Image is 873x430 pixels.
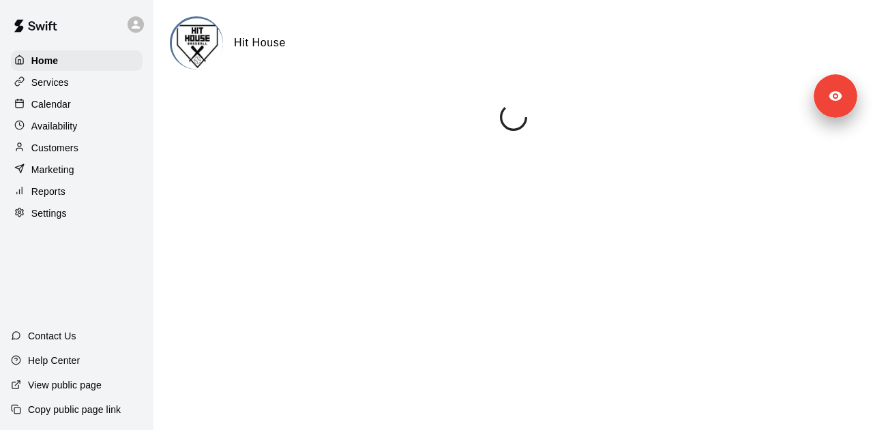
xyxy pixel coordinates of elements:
a: Home [11,50,143,71]
a: Marketing [11,159,143,180]
img: Hit House logo [172,18,223,70]
p: Settings [31,206,67,220]
h6: Hit House [234,34,286,52]
p: Contact Us [28,329,76,343]
p: Copy public page link [28,403,121,416]
a: Availability [11,116,143,136]
p: Availability [31,119,78,133]
a: Reports [11,181,143,202]
p: Reports [31,185,65,198]
p: View public page [28,378,102,392]
a: Customers [11,138,143,158]
a: Settings [11,203,143,224]
p: Home [31,54,59,67]
p: Marketing [31,163,74,176]
p: Calendar [31,97,71,111]
p: Customers [31,141,78,155]
p: Services [31,76,69,89]
p: Help Center [28,354,80,367]
a: Services [11,72,143,93]
a: Calendar [11,94,143,114]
